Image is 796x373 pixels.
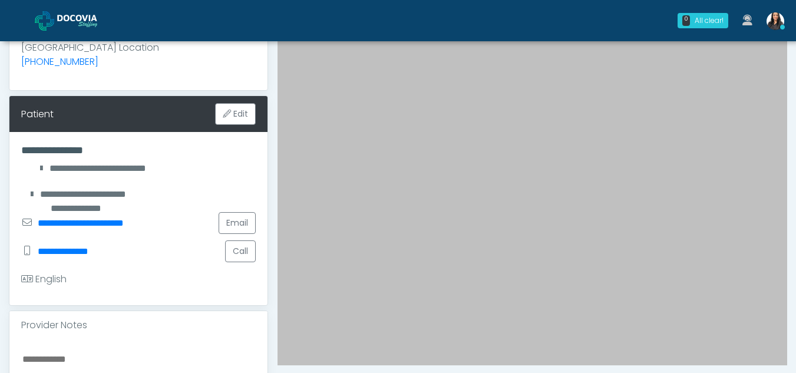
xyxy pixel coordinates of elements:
a: 0 All clear! [671,8,735,33]
a: [PHONE_NUMBER] [21,55,98,68]
div: Provider Notes [9,311,267,339]
button: Edit [215,103,256,125]
div: English [21,272,67,286]
img: Docovia [35,11,54,31]
div: All clear! [695,15,724,26]
button: Call [225,240,256,262]
a: Email [219,212,256,234]
img: Viral Patel [767,12,784,30]
img: Docovia [57,15,116,27]
div: 0 [682,15,690,26]
div: Patient [21,107,54,121]
a: Docovia [35,1,116,39]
